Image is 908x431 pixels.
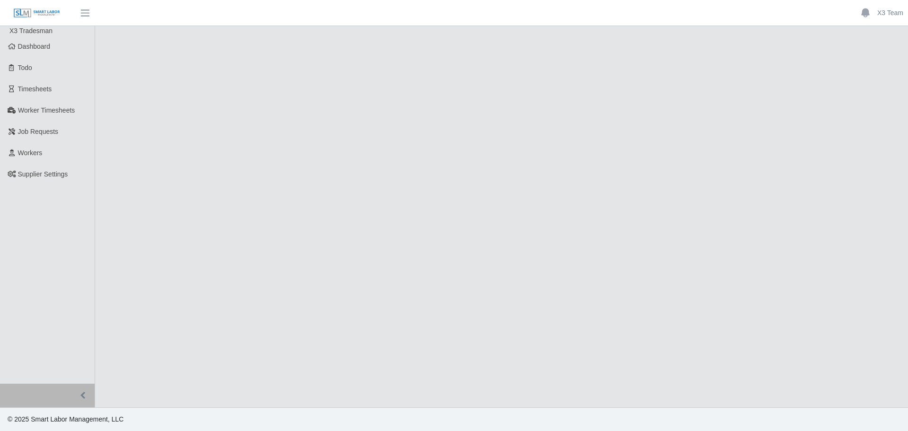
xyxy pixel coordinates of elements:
span: Supplier Settings [18,170,68,178]
span: Todo [18,64,32,71]
span: Job Requests [18,128,59,135]
span: Worker Timesheets [18,106,75,114]
span: Timesheets [18,85,52,93]
a: X3 Team [877,8,903,18]
span: X3 Tradesman [9,27,52,35]
span: Dashboard [18,43,51,50]
span: © 2025 Smart Labor Management, LLC [8,415,123,423]
img: SLM Logo [13,8,61,18]
span: Workers [18,149,43,157]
